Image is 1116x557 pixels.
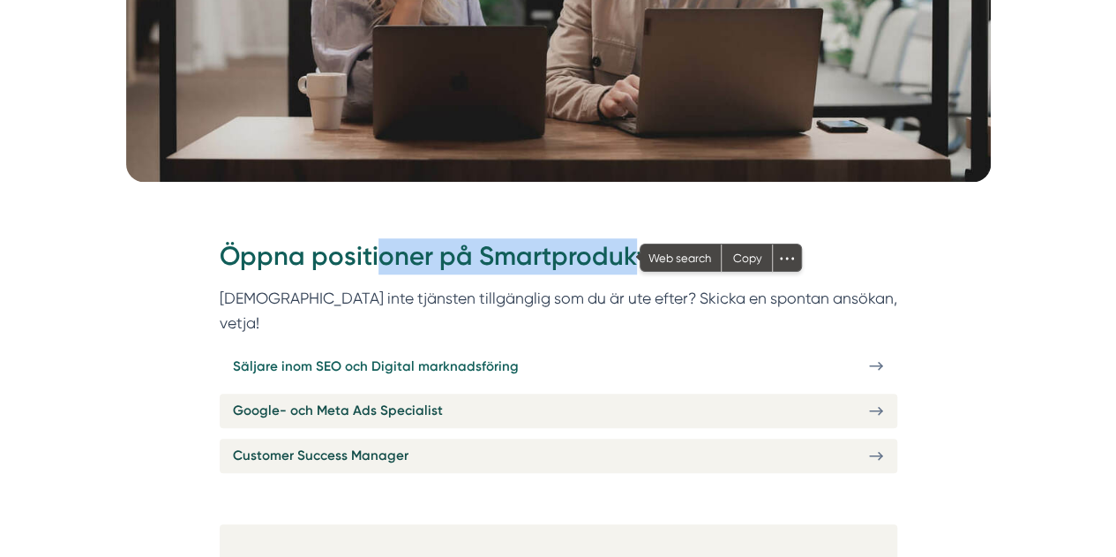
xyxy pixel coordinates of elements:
a: Customer Success Manager [220,439,897,473]
p: [DEMOGRAPHIC_DATA] inte tjänsten tillgänglig som du är ute efter? Skicka en spontan ansökan, vetja! [220,286,897,335]
span: Web search [640,245,721,271]
a: Säljare inom SEO och Digital marknadsföring [220,349,897,383]
span: Google- och Meta Ads Specialist [233,400,443,421]
div: Copy [722,245,772,271]
a: Google- och Meta Ads Specialist [220,394,897,428]
span: Säljare inom SEO och Digital marknadsföring [233,356,519,377]
span: Customer Success Manager [233,445,408,466]
h2: Öppna positioner på Smartproduktion [220,238,897,285]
